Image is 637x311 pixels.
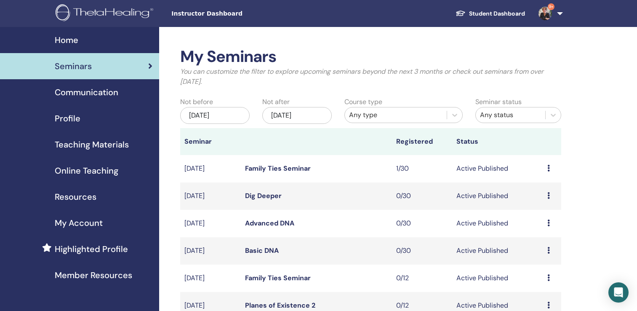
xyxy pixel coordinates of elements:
a: Advanced DNA [245,219,294,228]
span: Resources [55,190,96,203]
div: Any type [349,110,443,120]
label: Not before [180,97,213,107]
th: Seminar [180,128,241,155]
a: Planes of Existence 2 [245,301,315,310]
span: Communication [55,86,118,99]
th: Registered [392,128,453,155]
td: [DATE] [180,155,241,182]
label: Course type [344,97,382,107]
td: [DATE] [180,182,241,210]
div: Any status [480,110,541,120]
span: Instructor Dashboard [171,9,298,18]
img: logo.png [56,4,156,23]
span: Online Teaching [55,164,118,177]
td: 0/12 [392,265,453,292]
span: My Account [55,217,103,229]
td: [DATE] [180,265,241,292]
div: [DATE] [262,107,332,124]
label: Not after [262,97,290,107]
a: Family Ties Seminar [245,164,311,173]
td: Active Published [452,182,543,210]
h2: My Seminars [180,47,561,67]
a: Dig Deeper [245,191,282,200]
div: [DATE] [180,107,250,124]
p: You can customize the filter to explore upcoming seminars beyond the next 3 months or check out s... [180,67,561,87]
span: Highlighted Profile [55,243,128,255]
span: Teaching Materials [55,138,129,151]
td: Active Published [452,265,543,292]
td: 0/30 [392,237,453,265]
th: Status [452,128,543,155]
label: Seminar status [475,97,522,107]
img: default.jpg [538,7,552,20]
td: [DATE] [180,210,241,237]
span: 9+ [548,3,554,10]
div: Open Intercom Messenger [608,282,629,303]
td: Active Published [452,210,543,237]
span: Seminars [55,60,92,72]
td: 0/30 [392,182,453,210]
span: Member Resources [55,269,132,282]
td: Active Published [452,155,543,182]
img: graduation-cap-white.svg [456,10,466,17]
span: Profile [55,112,80,125]
td: [DATE] [180,237,241,265]
td: Active Published [452,237,543,265]
a: Student Dashboard [449,6,532,21]
span: Home [55,34,78,46]
a: Family Ties Seminar [245,273,311,282]
a: Basic DNA [245,246,279,255]
td: 0/30 [392,210,453,237]
td: 1/30 [392,155,453,182]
